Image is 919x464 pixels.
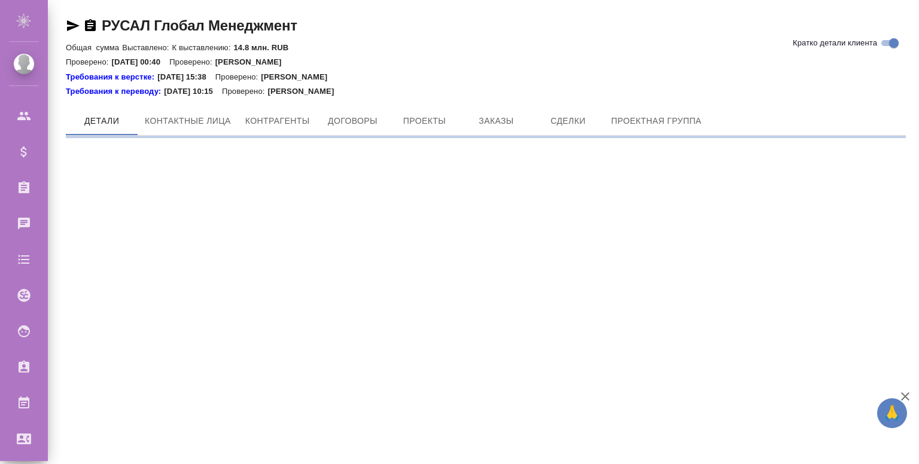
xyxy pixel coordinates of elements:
span: Кратко детали клиента [793,37,877,49]
p: [DATE] 10:15 [164,86,222,97]
p: Проверено: [169,57,215,66]
p: 14.8 млн. RUB [233,43,297,52]
button: Скопировать ссылку для ЯМессенджера [66,19,80,33]
a: РУСАЛ Глобал Менеджмент [102,17,297,33]
span: Контрагенты [245,114,310,129]
p: [DATE] 15:38 [157,71,215,83]
p: Проверено: [215,71,261,83]
p: Общая сумма [66,43,122,52]
p: [PERSON_NAME] [261,71,336,83]
span: Детали [73,114,130,129]
button: 🙏 [877,398,907,428]
button: Скопировать ссылку [83,19,98,33]
p: Выставлено: [122,43,172,52]
span: Контактные лица [145,114,231,129]
span: Договоры [324,114,381,129]
p: К выставлению: [172,43,234,52]
p: [PERSON_NAME] [215,57,291,66]
span: Проектная группа [611,114,701,129]
p: Проверено: [222,86,268,97]
p: [DATE] 00:40 [112,57,170,66]
div: Нажми, чтобы открыть папку с инструкцией [66,71,157,83]
span: Проекты [395,114,453,129]
span: 🙏 [882,401,902,426]
span: Сделки [539,114,597,129]
a: Требования к верстке: [66,71,157,83]
span: Заказы [467,114,525,129]
p: Проверено: [66,57,112,66]
div: Нажми, чтобы открыть папку с инструкцией [66,86,164,97]
a: Требования к переводу: [66,86,164,97]
p: [PERSON_NAME] [267,86,343,97]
